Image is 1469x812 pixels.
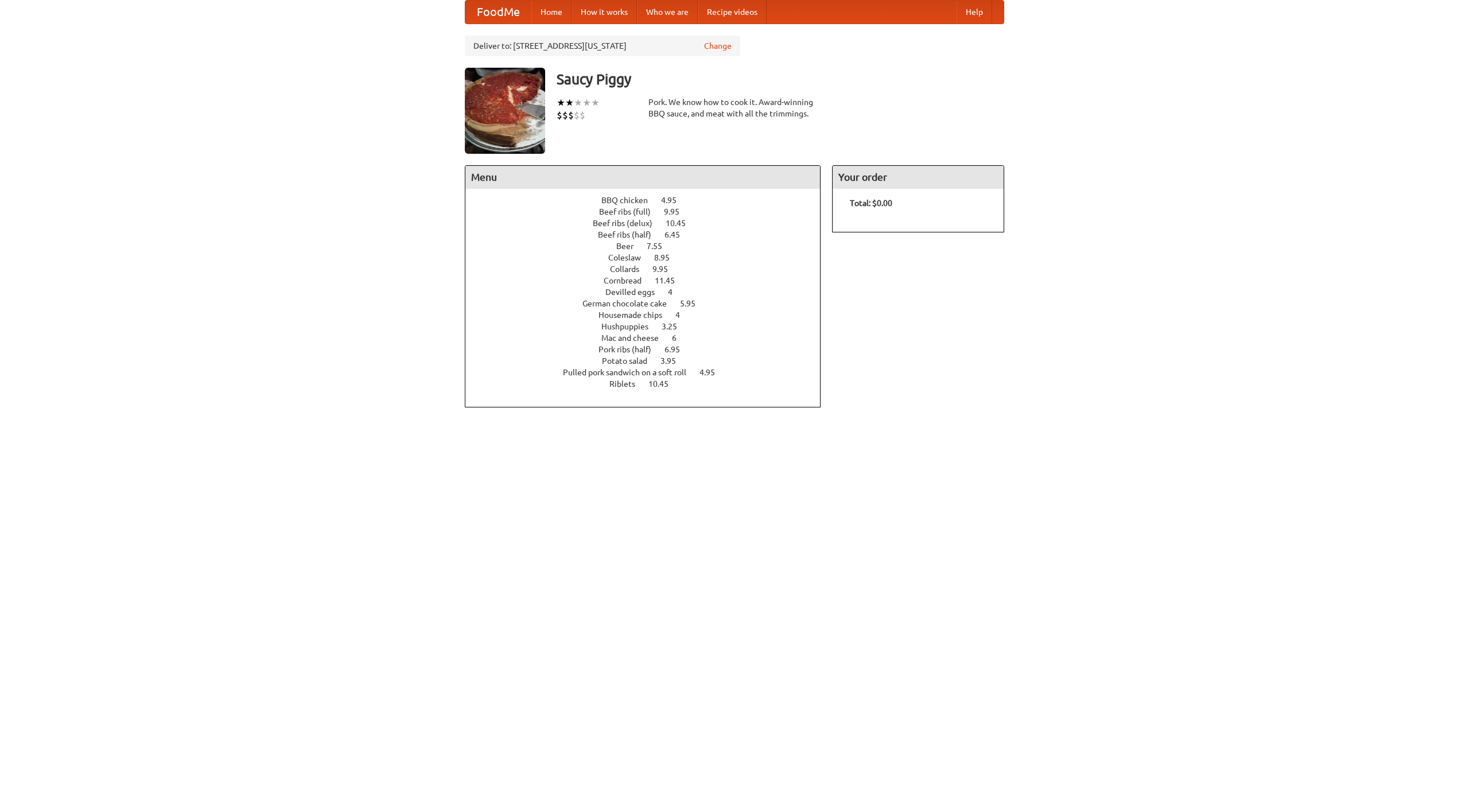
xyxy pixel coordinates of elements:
div: Pork. We know how to cook it. Award-winning BBQ sauce, and meat with all the trimmings. [648,96,821,119]
a: Beef ribs (delux) 10.45 [593,219,707,228]
span: 7.55 [647,242,674,251]
li: $ [562,109,568,122]
a: Devilled eggs 4 [605,287,694,297]
span: Beer [616,242,645,251]
img: angular.jpg [465,68,545,154]
a: Recipe videos [698,1,767,24]
a: Pulled pork sandwich on a soft roll 4.95 [563,368,736,377]
span: Hushpuppies [601,322,660,331]
span: 4.95 [661,196,688,205]
li: ★ [565,96,574,109]
li: ★ [557,96,565,109]
li: ★ [591,96,600,109]
a: Beef ribs (half) 6.45 [598,230,701,239]
span: 5.95 [680,299,707,308]
span: 3.25 [662,322,689,331]
span: 6.45 [664,230,691,239]
span: 4 [668,287,684,297]
a: Collards 9.95 [610,265,689,274]
a: Pork ribs (half) 6.95 [599,345,701,354]
span: 9.95 [652,265,679,274]
a: Mac and cheese 6 [601,333,698,343]
a: How it works [572,1,637,24]
span: BBQ chicken [601,196,659,205]
span: Beef ribs (delux) [593,219,664,228]
a: Change [704,40,732,52]
h4: Menu [465,166,820,189]
span: Pork ribs (half) [599,345,663,354]
span: 3.95 [660,356,687,366]
li: $ [574,109,580,122]
span: German chocolate cake [582,299,678,308]
a: BBQ chicken 4.95 [601,196,698,205]
a: Hushpuppies 3.25 [601,322,698,331]
span: Cornbread [604,276,653,285]
li: ★ [582,96,591,109]
span: 11.45 [655,276,686,285]
h3: Saucy Piggy [557,68,1004,91]
a: German chocolate cake 5.95 [582,299,717,308]
a: Cornbread 11.45 [604,276,696,285]
span: 6.95 [664,345,691,354]
span: Housemade chips [599,310,674,320]
li: $ [568,109,574,122]
a: Riblets 10.45 [609,379,690,388]
h4: Your order [833,166,1004,189]
a: Home [531,1,572,24]
span: Devilled eggs [605,287,666,297]
b: Total: $0.00 [850,199,892,208]
a: Potato salad 3.95 [602,356,697,366]
span: Pulled pork sandwich on a soft roll [563,368,698,377]
span: 10.45 [648,379,680,388]
div: Deliver to: [STREET_ADDRESS][US_STATE] [465,36,740,56]
span: Potato salad [602,356,659,366]
a: FoodMe [465,1,531,24]
a: Who we are [637,1,698,24]
a: Beef ribs (full) 9.95 [599,207,701,216]
li: $ [557,109,562,122]
span: Beef ribs (half) [598,230,663,239]
span: 8.95 [654,253,681,262]
span: 4.95 [699,368,726,377]
a: Beer 7.55 [616,242,683,251]
span: 10.45 [666,219,697,228]
span: 4 [675,310,691,320]
span: 6 [672,333,688,343]
a: Housemade chips 4 [599,310,701,320]
span: Riblets [609,379,647,388]
a: Coleslaw 8.95 [608,253,691,262]
span: Collards [610,265,651,274]
span: Coleslaw [608,253,652,262]
li: $ [580,109,585,122]
a: Help [957,1,992,24]
span: Beef ribs (full) [599,207,662,216]
span: 9.95 [664,207,691,216]
li: ★ [574,96,582,109]
span: Mac and cheese [601,333,670,343]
